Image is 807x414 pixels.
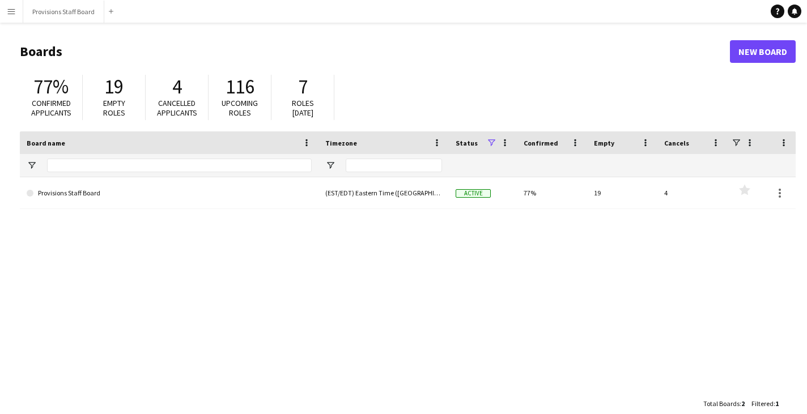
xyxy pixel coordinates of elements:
[103,98,125,118] span: Empty roles
[741,399,745,408] span: 2
[524,139,558,147] span: Confirmed
[775,399,779,408] span: 1
[517,177,587,208] div: 77%
[456,189,491,198] span: Active
[657,177,728,208] div: 4
[222,98,258,118] span: Upcoming roles
[20,43,730,60] h1: Boards
[318,177,449,208] div: (EST/EDT) Eastern Time ([GEOGRAPHIC_DATA] & [GEOGRAPHIC_DATA])
[27,160,37,170] button: Open Filter Menu
[751,399,774,408] span: Filtered
[587,177,657,208] div: 19
[298,74,308,99] span: 7
[703,399,740,408] span: Total Boards
[292,98,314,118] span: Roles [DATE]
[33,74,69,99] span: 77%
[346,159,442,172] input: Timezone Filter Input
[31,98,71,118] span: Confirmed applicants
[104,74,124,99] span: 19
[325,160,335,170] button: Open Filter Menu
[456,139,478,147] span: Status
[23,1,104,23] button: Provisions Staff Board
[27,139,65,147] span: Board name
[226,74,254,99] span: 116
[730,40,796,63] a: New Board
[47,159,312,172] input: Board name Filter Input
[325,139,357,147] span: Timezone
[172,74,182,99] span: 4
[664,139,689,147] span: Cancels
[594,139,614,147] span: Empty
[157,98,197,118] span: Cancelled applicants
[27,177,312,209] a: Provisions Staff Board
